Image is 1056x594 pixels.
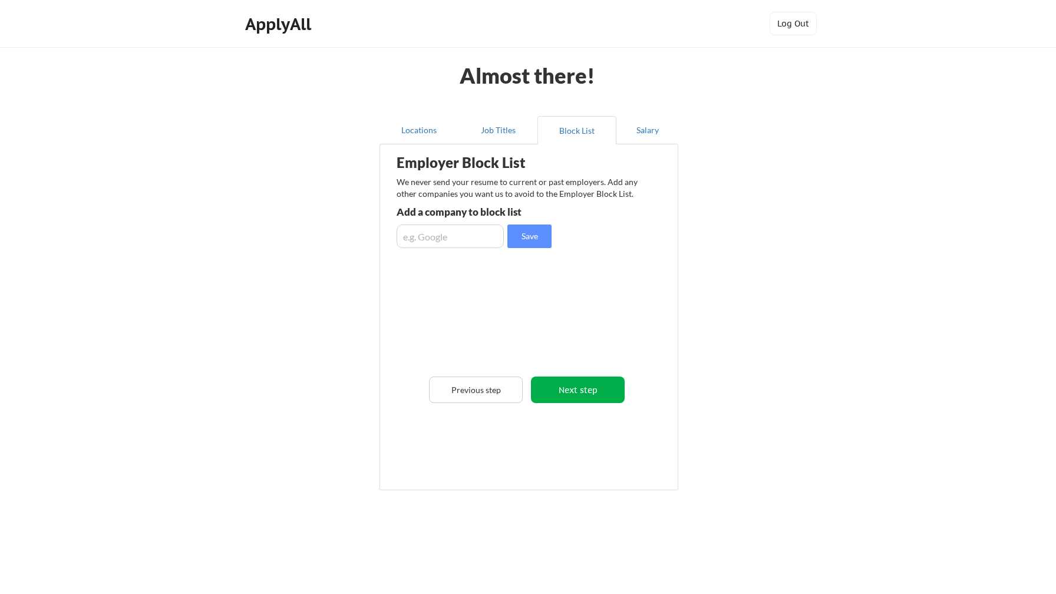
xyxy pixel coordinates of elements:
button: Locations [379,116,458,144]
input: e.g. Google [397,225,504,248]
div: Employer Block List [397,156,582,170]
div: We never send your resume to current or past employers. Add any other companies you want us to av... [397,176,645,199]
div: Add a company to block list [397,207,569,217]
div: Almost there! [445,65,609,86]
button: Previous step [429,377,523,403]
div: ApplyAll [245,14,315,34]
button: Block List [537,116,616,144]
button: Log Out [770,12,817,35]
button: Next step [531,377,625,403]
button: Salary [616,116,678,144]
button: Job Titles [458,116,537,144]
button: Save [507,225,552,248]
